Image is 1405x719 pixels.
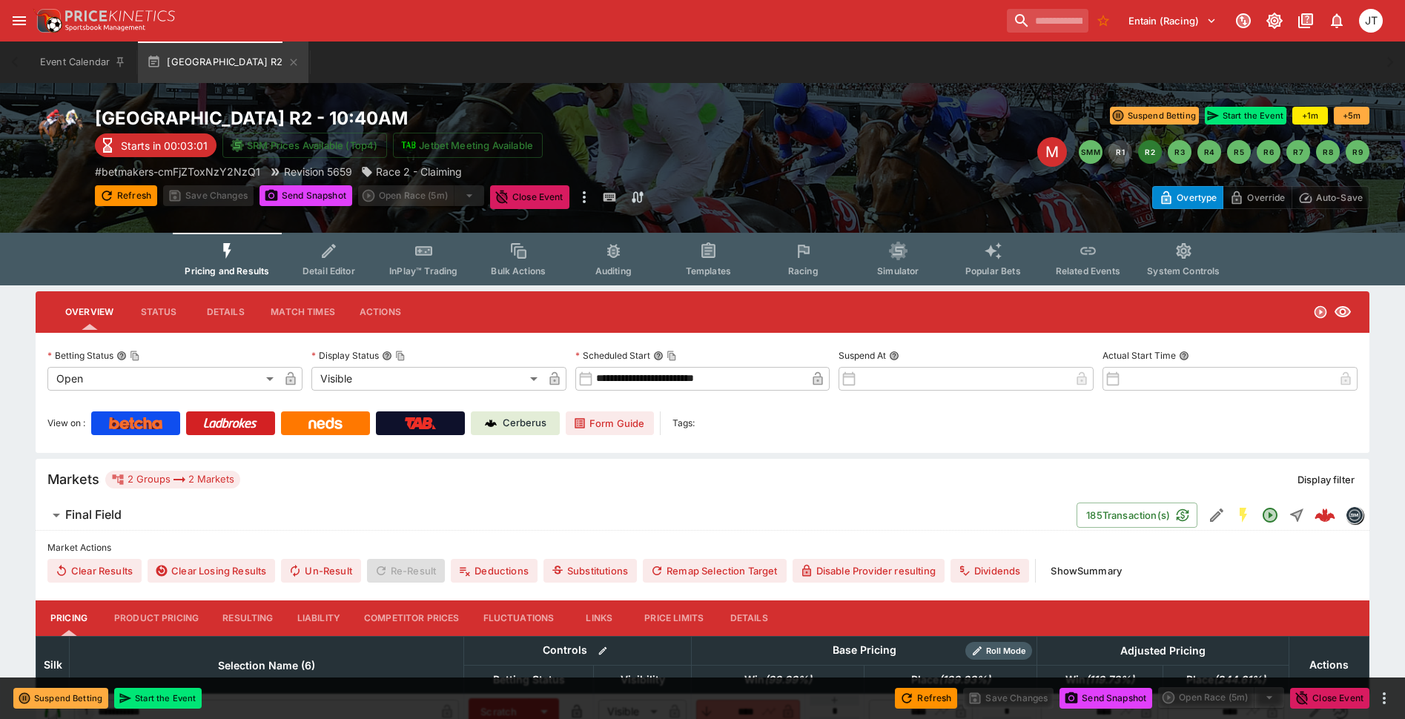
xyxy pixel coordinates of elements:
[284,164,352,179] p: Revision 5659
[1177,190,1217,205] p: Overtype
[1346,140,1369,164] button: R9
[543,559,637,583] button: Substitutions
[1110,107,1199,125] button: Suspend Betting
[1355,4,1387,37] button: Josh Tanner
[1310,500,1340,530] a: 6f4350e2-18e1-4c70-ae12-bbe42ccd7a43
[503,416,546,431] p: Cerberus
[1247,190,1285,205] p: Override
[1138,140,1162,164] button: R2
[827,641,902,660] div: Base Pricing
[895,671,1007,689] span: Place(199.93%)
[1049,671,1151,689] span: Win(119.73%)
[376,164,462,179] p: Race 2 - Claiming
[1059,688,1152,709] button: Send Snapshot
[1359,9,1383,33] div: Josh Tanner
[1214,671,1266,689] em: ( 244.61 %)
[839,349,886,362] p: Suspend At
[203,417,257,429] img: Ladbrokes
[13,688,108,709] button: Suspend Betting
[1315,505,1335,526] img: logo-cerberus--red.svg
[1203,502,1230,529] button: Edit Detail
[471,411,560,435] a: Cerberus
[1120,9,1226,33] button: Select Tenant
[47,559,142,583] button: Clear Results
[281,559,360,583] button: Un-Result
[311,367,543,391] div: Visible
[36,500,1077,530] button: Final Field
[788,265,819,276] span: Racing
[202,657,331,675] span: Selection Name (6)
[6,7,33,34] button: open drawer
[566,600,632,636] button: Links
[121,138,208,153] p: Starts in 00:03:01
[728,671,828,689] span: Win(99.99%)
[393,133,543,158] button: Jetbet Meeting Available
[358,185,484,206] div: split button
[686,265,731,276] span: Templates
[31,42,135,83] button: Event Calendar
[308,417,342,429] img: Neds
[472,600,566,636] button: Fluctuations
[980,645,1032,657] span: Roll Mode
[1158,687,1284,708] div: split button
[47,349,113,362] p: Betting Status
[1261,7,1288,34] button: Toggle light/dark mode
[1313,305,1328,319] svg: Open
[889,351,899,361] button: Suspend At
[667,351,677,361] button: Copy To Clipboard
[632,600,715,636] button: Price Limits
[1283,502,1310,529] button: Straight
[895,688,957,709] button: Refresh
[477,671,581,689] span: Betting Status
[389,265,457,276] span: InPlay™ Trading
[1261,506,1279,524] svg: Open
[575,185,593,209] button: more
[1223,186,1292,209] button: Override
[401,138,416,153] img: jetbet-logo.svg
[148,559,275,583] button: Clear Losing Results
[593,641,612,660] button: Bulk edit
[36,636,70,693] th: Silk
[130,351,140,361] button: Copy To Clipboard
[1289,468,1363,491] button: Display filter
[1316,140,1340,164] button: R8
[222,133,387,158] button: SRM Prices Available (Top4)
[1197,140,1221,164] button: R4
[595,265,632,276] span: Auditing
[1091,9,1115,33] button: No Bookmarks
[102,600,211,636] button: Product Pricing
[1152,186,1369,209] div: Start From
[1170,671,1282,689] span: Place(244.61%)
[1257,502,1283,529] button: Open
[138,42,308,83] button: [GEOGRAPHIC_DATA] R2
[1230,7,1257,34] button: Connected to PK
[1292,7,1319,34] button: Documentation
[653,351,664,361] button: Scheduled StartCopy To Clipboard
[53,294,125,330] button: Overview
[47,411,85,435] label: View on :
[211,600,285,636] button: Resulting
[1292,107,1328,125] button: +1m
[1316,190,1363,205] p: Auto-Save
[33,6,62,36] img: PriceKinetics Logo
[490,185,569,209] button: Close Event
[965,265,1021,276] span: Popular Bets
[1205,107,1286,125] button: Start the Event
[1042,559,1131,583] button: ShowSummary
[793,559,945,583] button: Disable Provider resulting
[1334,107,1369,125] button: +5m
[1334,303,1352,321] svg: Visible
[109,417,162,429] img: Betcha
[259,294,347,330] button: Match Times
[1037,636,1289,665] th: Adjusted Pricing
[1286,140,1310,164] button: R7
[361,164,462,179] div: Race 2 - Claiming
[65,24,145,31] img: Sportsbook Management
[185,265,269,276] span: Pricing and Results
[36,107,83,154] img: horse_racing.png
[95,185,157,206] button: Refresh
[464,636,692,665] th: Controls
[877,265,919,276] span: Simulator
[643,559,787,583] button: Remap Selection Target
[47,537,1358,559] label: Market Actions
